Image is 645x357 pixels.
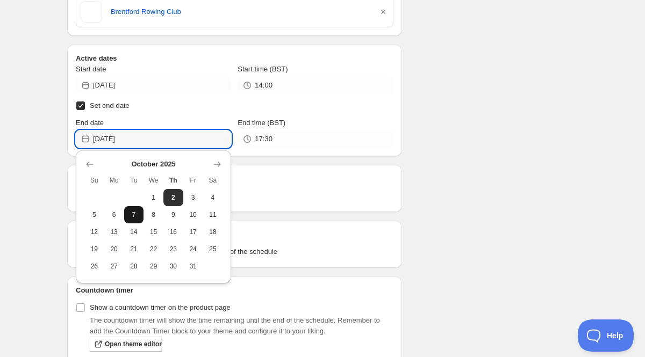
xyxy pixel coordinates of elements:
button: Thursday October 9 2025 [163,206,183,223]
span: Open theme editor [105,340,162,348]
span: 25 [207,245,219,253]
button: Thursday October 30 2025 [163,258,183,275]
p: The countdown timer will show the time remaining until the end of the schedule. Remember to add t... [90,315,393,337]
a: Open theme editor [90,337,162,352]
span: 22 [148,245,159,253]
th: Friday [183,172,203,189]
button: Friday October 3 2025 [183,189,203,206]
th: Monday [104,172,124,189]
span: Mo [109,176,120,185]
button: Thursday October 16 2025 [163,223,183,241]
span: 28 [128,262,140,271]
span: 4 [207,193,219,202]
button: Monday October 20 2025 [104,241,124,258]
span: 15 [148,228,159,236]
span: 7 [128,210,140,219]
iframe: Toggle Customer Support [578,319,634,352]
span: 14 [128,228,140,236]
button: Saturday October 18 2025 [203,223,223,241]
button: Tuesday October 7 2025 [124,206,144,223]
span: 17 [188,228,199,236]
button: Saturday October 11 2025 [203,206,223,223]
span: Su [89,176,100,185]
span: 27 [109,262,120,271]
span: 1 [148,193,159,202]
span: 12 [89,228,100,236]
button: Wednesday October 15 2025 [144,223,163,241]
span: 13 [109,228,120,236]
span: 6 [109,210,120,219]
h2: Tags [76,229,393,240]
button: Tuesday October 21 2025 [124,241,144,258]
h2: Countdown timer [76,285,393,296]
span: 5 [89,210,100,219]
h2: Active dates [76,53,393,64]
th: Sunday [84,172,104,189]
span: 20 [109,245,120,253]
button: Today Thursday October 2 2025 [163,189,183,206]
span: Start time (BST) [238,65,288,73]
button: Wednesday October 1 2025 [144,189,163,206]
span: Start date [76,65,106,73]
button: Saturday October 4 2025 [203,189,223,206]
span: 10 [188,210,199,219]
button: Sunday October 19 2025 [84,241,104,258]
button: Monday October 6 2025 [104,206,124,223]
th: Thursday [163,172,183,189]
button: Friday October 31 2025 [183,258,203,275]
span: 3 [188,193,199,202]
button: Wednesday October 8 2025 [144,206,163,223]
th: Wednesday [144,172,163,189]
button: Saturday October 25 2025 [203,241,223,258]
span: 29 [148,262,159,271]
span: 9 [168,210,179,219]
span: 16 [168,228,179,236]
span: 30 [168,262,179,271]
span: 21 [128,245,140,253]
button: Friday October 17 2025 [183,223,203,241]
th: Saturday [203,172,223,189]
span: Th [168,176,179,185]
button: Monday October 13 2025 [104,223,124,241]
span: 24 [188,245,199,253]
span: 19 [89,245,100,253]
span: End date [76,119,104,127]
button: Tuesday October 28 2025 [124,258,144,275]
button: Show next month, November 2025 [210,157,225,172]
button: Sunday October 26 2025 [84,258,104,275]
button: Friday October 10 2025 [183,206,203,223]
span: Fr [188,176,199,185]
button: Show previous month, September 2025 [82,157,97,172]
button: Wednesday October 22 2025 [144,241,163,258]
span: 8 [148,210,159,219]
span: Set end date [90,101,130,110]
button: Sunday October 5 2025 [84,206,104,223]
span: 2 [168,193,179,202]
span: End time (BST) [238,119,285,127]
a: Brentford Rowing Club [111,6,369,17]
span: 18 [207,228,219,236]
span: 31 [188,262,199,271]
span: Show a countdown timer on the product page [90,303,231,311]
button: Friday October 24 2025 [183,241,203,258]
button: Tuesday October 14 2025 [124,223,144,241]
span: Tu [128,176,140,185]
span: We [148,176,159,185]
span: 23 [168,245,179,253]
span: Sa [207,176,219,185]
span: 26 [89,262,100,271]
button: Wednesday October 29 2025 [144,258,163,275]
button: Monday October 27 2025 [104,258,124,275]
span: 11 [207,210,219,219]
h2: Repeating [76,173,393,184]
button: Sunday October 12 2025 [84,223,104,241]
button: Thursday October 23 2025 [163,241,183,258]
th: Tuesday [124,172,144,189]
